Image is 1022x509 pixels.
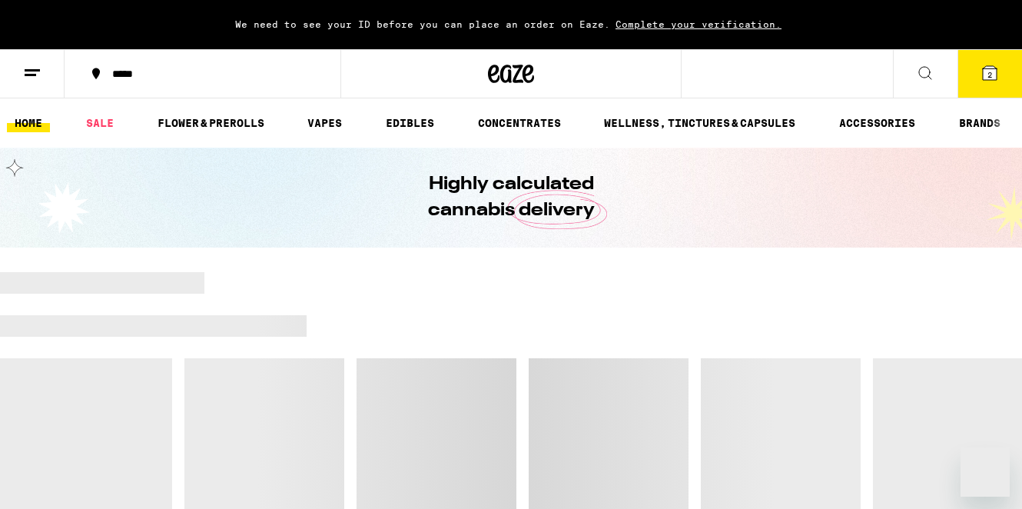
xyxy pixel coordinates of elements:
[378,114,442,132] a: EDIBLES
[384,171,638,224] h1: Highly calculated cannabis delivery
[951,114,1008,132] a: BRANDS
[987,70,992,79] span: 2
[610,19,787,29] span: Complete your verification.
[957,50,1022,98] button: 2
[596,114,803,132] a: WELLNESS, TINCTURES & CAPSULES
[7,114,50,132] a: HOME
[470,114,569,132] a: CONCENTRATES
[78,114,121,132] a: SALE
[961,447,1010,497] iframe: Button to launch messaging window
[150,114,272,132] a: FLOWER & PREROLLS
[300,114,350,132] a: VAPES
[235,19,610,29] span: We need to see your ID before you can place an order on Eaze.
[831,114,923,132] a: ACCESSORIES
